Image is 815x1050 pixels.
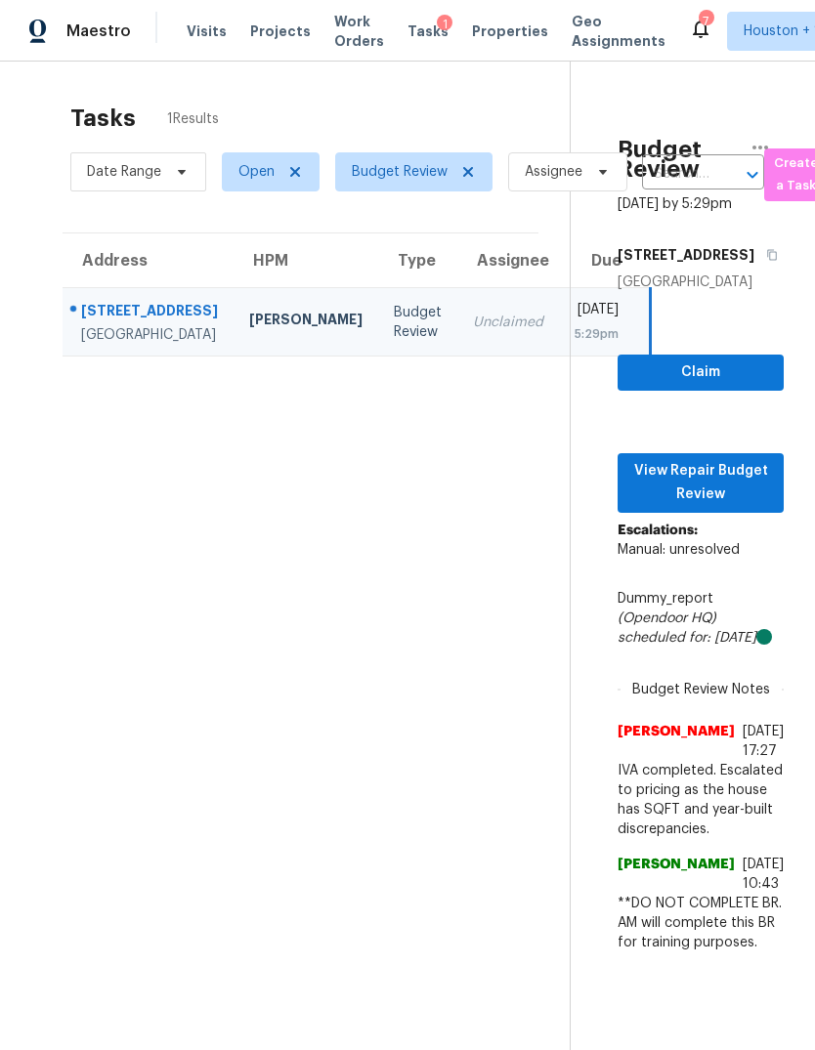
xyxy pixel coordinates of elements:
span: Work Orders [334,12,384,51]
span: [PERSON_NAME] [618,722,735,761]
button: Copy Address [754,237,781,273]
i: scheduled for: [DATE] [618,631,756,645]
span: IVA completed. Escalated to pricing as the house has SQFT and year-built discrepancies. [618,761,784,839]
span: [PERSON_NAME] [618,855,735,894]
span: **DO NOT COMPLETE BR. AM will complete this BR for training purposes. [618,894,784,952]
h2: Budget Review [618,140,737,179]
input: Search by address [642,159,709,189]
span: Date Range [87,162,161,182]
span: Properties [472,21,548,41]
i: (Opendoor HQ) [618,611,716,625]
div: [GEOGRAPHIC_DATA] [618,273,784,292]
span: Visits [187,21,227,41]
span: Claim [633,360,768,385]
div: Unclaimed [473,313,543,332]
span: Manual: unresolved [618,543,740,557]
b: Escalations: [618,524,698,537]
div: Dummy_report [618,589,784,648]
th: Address [63,233,234,288]
span: Open [238,162,275,182]
th: Due [559,233,651,288]
span: 1 Results [167,109,219,129]
button: Claim [618,355,784,391]
span: Assignee [525,162,582,182]
th: Type [378,233,457,288]
div: [STREET_ADDRESS] [81,301,218,325]
span: [DATE] 17:27 [743,725,784,758]
span: Budget Review [352,162,448,182]
th: HPM [234,233,378,288]
div: 1 [437,15,452,34]
div: [DATE] by 5:29pm [618,194,732,214]
div: [GEOGRAPHIC_DATA] [81,325,218,345]
h2: Tasks [70,108,136,128]
span: Maestro [66,21,131,41]
span: Budget Review Notes [621,680,782,699]
button: View Repair Budget Review [618,453,784,513]
span: Geo Assignments [572,12,665,51]
span: View Repair Budget Review [633,459,768,507]
div: [PERSON_NAME] [249,310,363,334]
span: Tasks [407,24,449,38]
div: Budget Review [394,303,442,342]
h5: [STREET_ADDRESS] [618,245,754,265]
button: Open [739,161,766,189]
th: Assignee [457,233,559,288]
span: [DATE] 10:43 [743,858,784,891]
div: 7 [699,12,712,31]
span: Projects [250,21,311,41]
